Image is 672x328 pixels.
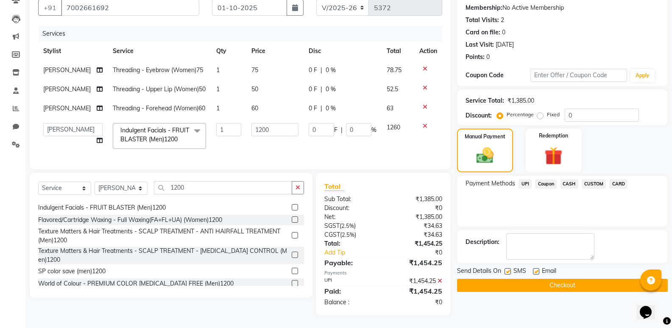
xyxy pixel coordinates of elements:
[496,40,514,49] div: [DATE]
[318,258,383,268] div: Payable:
[318,221,383,230] div: ( )
[309,66,317,75] span: 0 F
[502,28,505,37] div: 0
[318,286,383,296] div: Paid:
[38,216,222,224] div: Flavored/Cartridge Waxing - Full Waxing(FA+FL+UA) (Women)1200
[547,111,560,118] label: Fixed
[383,239,449,248] div: ₹1,454.25
[387,85,398,93] span: 52.5
[371,126,376,135] span: %
[326,104,336,113] span: 0 %
[318,195,383,204] div: Sub Total:
[466,53,485,62] div: Points:
[530,69,627,82] input: Enter Offer / Coupon Code
[309,104,317,113] span: 0 F
[383,298,449,307] div: ₹0
[466,3,502,12] div: Membership:
[636,294,664,320] iframe: chat widget
[38,247,288,264] div: Texture Matters & Hair Treatments - SCALP TREATMENT - [MEDICAL_DATA] CONTROL (Men)1200
[609,179,627,189] span: CARD
[326,85,336,94] span: 0 %
[383,286,449,296] div: ₹1,454.25
[383,277,449,286] div: ₹1,454.25
[39,26,449,42] div: Services
[318,213,383,221] div: Net:
[251,85,258,93] span: 50
[38,227,288,245] div: Texture Matters & Hair Treatments - SCALP TREATMENT - ANTI HAIRFALL TREATMENT (Men)1200
[630,69,655,82] button: Apply
[383,221,449,230] div: ₹34.63
[471,146,499,165] img: _cash.svg
[38,42,108,61] th: Stylist
[324,231,340,238] span: CGST
[216,85,220,93] span: 1
[309,85,317,94] span: 0 F
[43,66,91,74] span: [PERSON_NAME]
[539,132,568,140] label: Redemption
[507,96,534,105] div: ₹1,385.00
[501,16,504,25] div: 2
[178,135,181,143] a: x
[519,179,532,189] span: UPI
[387,104,393,112] span: 63
[326,66,336,75] span: 0 %
[466,28,500,37] div: Card on file:
[211,42,246,61] th: Qty
[216,66,220,74] span: 1
[318,204,383,213] div: Discount:
[465,133,505,140] label: Manual Payment
[387,66,402,74] span: 78.75
[318,230,383,239] div: ( )
[394,248,449,257] div: ₹0
[383,195,449,204] div: ₹1,385.00
[321,85,322,94] span: |
[304,42,382,61] th: Disc
[334,126,337,135] span: F
[246,42,304,61] th: Price
[318,248,394,257] a: Add Tip
[457,266,501,277] span: Send Details On
[582,179,606,189] span: CUSTOM
[38,279,234,288] div: World of Colour - PREMIUM COLOR [MEDICAL_DATA] FREE (Men)1200
[318,298,383,307] div: Balance :
[457,279,668,292] button: Checkout
[251,66,258,74] span: 75
[342,231,354,238] span: 2.5%
[414,42,442,61] th: Action
[324,182,344,191] span: Total
[113,66,203,74] span: Threading - Eyebrow (Women)75
[466,71,530,80] div: Coupon Code
[113,104,205,112] span: Threading - Forehead (Women)60
[318,277,383,286] div: UPI
[43,104,91,112] span: [PERSON_NAME]
[466,16,499,25] div: Total Visits:
[383,213,449,221] div: ₹1,385.00
[466,96,504,105] div: Service Total:
[383,204,449,213] div: ₹0
[513,266,526,277] span: SMS
[321,104,322,113] span: |
[535,179,557,189] span: Coupon
[539,145,568,167] img: _gift.svg
[507,111,534,118] label: Percentage
[154,181,292,194] input: Search or Scan
[38,267,106,276] div: SP color save (men)1200
[466,238,499,247] div: Description:
[466,3,659,12] div: No Active Membership
[120,126,189,143] span: Indulgent Facials - FRUIT BLASTER (Men)1200
[38,203,166,212] div: Indulgent Facials - FRUIT BLASTER (Men)1200
[341,126,343,135] span: |
[318,239,383,248] div: Total:
[216,104,220,112] span: 1
[108,42,211,61] th: Service
[466,179,515,188] span: Payment Methods
[382,42,414,61] th: Total
[542,266,556,277] span: Email
[251,104,258,112] span: 60
[321,66,322,75] span: |
[113,85,206,93] span: Threading - Upper Lip (Women)50
[387,123,400,131] span: 1260
[341,222,354,229] span: 2.5%
[486,53,490,62] div: 0
[560,179,578,189] span: CASH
